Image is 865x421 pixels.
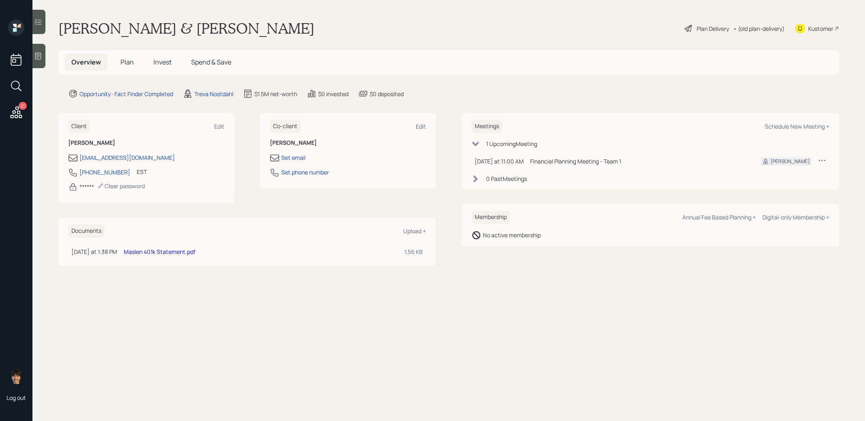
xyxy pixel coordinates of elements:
div: Edit [214,122,224,130]
div: Financial Planning Meeting - Team 1 [530,157,748,165]
h1: [PERSON_NAME] & [PERSON_NAME] [58,19,314,37]
h6: Co-client [270,120,301,133]
div: Upload + [403,227,426,235]
div: Clear password [97,182,145,190]
div: 21 [19,102,27,110]
div: [PERSON_NAME] [770,158,810,165]
img: treva-nostdahl-headshot.png [8,368,24,384]
div: Log out [6,394,26,402]
div: Plan Delivery [697,24,729,33]
h6: [PERSON_NAME] [270,140,426,146]
div: Set phone number [281,168,329,176]
div: EST [137,168,147,176]
div: Digital-only Membership + [762,213,829,221]
div: Opportunity · Fact Finder Completed [80,90,173,98]
div: 1.56 KB [405,247,423,256]
div: Annual Fee Based Planning + [682,213,756,221]
h6: Meetings [471,120,502,133]
div: $0 invested [318,90,349,98]
div: [DATE] at 1:38 PM [71,247,117,256]
div: 1 Upcoming Meeting [486,140,537,148]
div: Schedule New Meeting + [765,122,829,130]
div: $1.5M net-worth [254,90,297,98]
div: [PHONE_NUMBER] [80,168,130,176]
div: [EMAIL_ADDRESS][DOMAIN_NAME] [80,153,175,162]
span: Invest [153,58,172,67]
a: Maslen 401k Statement.pdf [124,248,196,256]
div: $0 deposited [370,90,404,98]
h6: Client [68,120,90,133]
h6: Membership [471,210,510,224]
div: No active membership [483,231,541,239]
div: [DATE] at 11:00 AM [475,157,524,165]
div: Treva Nostdahl [194,90,233,98]
div: • (old plan-delivery) [733,24,785,33]
span: Overview [71,58,101,67]
span: Spend & Save [191,58,231,67]
div: 0 Past Meeting s [486,174,527,183]
div: Set email [281,153,306,162]
h6: [PERSON_NAME] [68,140,224,146]
div: Edit [416,122,426,130]
span: Plan [120,58,134,67]
h6: Documents [68,224,105,238]
div: Kustomer [808,24,833,33]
